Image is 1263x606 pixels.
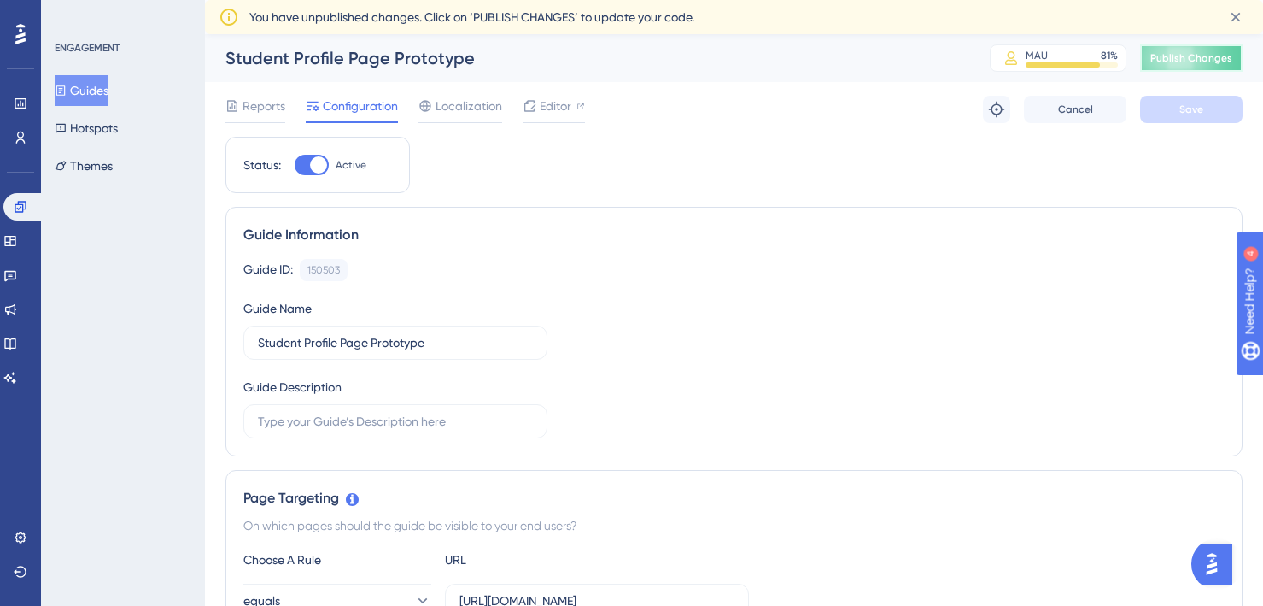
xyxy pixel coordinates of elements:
div: On which pages should the guide be visible to your end users? [243,515,1225,536]
div: MAU [1026,49,1048,62]
span: Publish Changes [1150,51,1232,65]
button: Guides [55,75,108,106]
div: Guide Name [243,298,312,319]
input: Type your Guide’s Description here [258,412,533,431]
div: Guide Description [243,377,342,397]
span: Localization [436,96,502,116]
span: Editor [540,96,571,116]
span: Reports [243,96,285,116]
button: Publish Changes [1140,44,1243,72]
div: Student Profile Page Prototype [225,46,947,70]
div: Page Targeting [243,488,1225,509]
span: Active [336,158,366,172]
div: ENGAGEMENT [55,41,120,55]
div: 4 [119,9,124,22]
button: Themes [55,150,113,181]
div: 81 % [1101,49,1118,62]
iframe: UserGuiding AI Assistant Launcher [1191,538,1243,590]
button: Cancel [1024,96,1126,123]
div: Guide Information [243,225,1225,245]
div: URL [445,550,633,570]
input: Type your Guide’s Name here [258,333,533,352]
span: Configuration [323,96,398,116]
div: 150503 [307,263,340,277]
button: Save [1140,96,1243,123]
div: Guide ID: [243,259,293,281]
span: Cancel [1058,103,1093,116]
span: You have unpublished changes. Click on ‘PUBLISH CHANGES’ to update your code. [249,7,694,27]
button: Hotspots [55,113,118,144]
div: Status: [243,155,281,175]
div: Choose A Rule [243,550,431,570]
span: Save [1179,103,1203,116]
span: Need Help? [40,4,107,25]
